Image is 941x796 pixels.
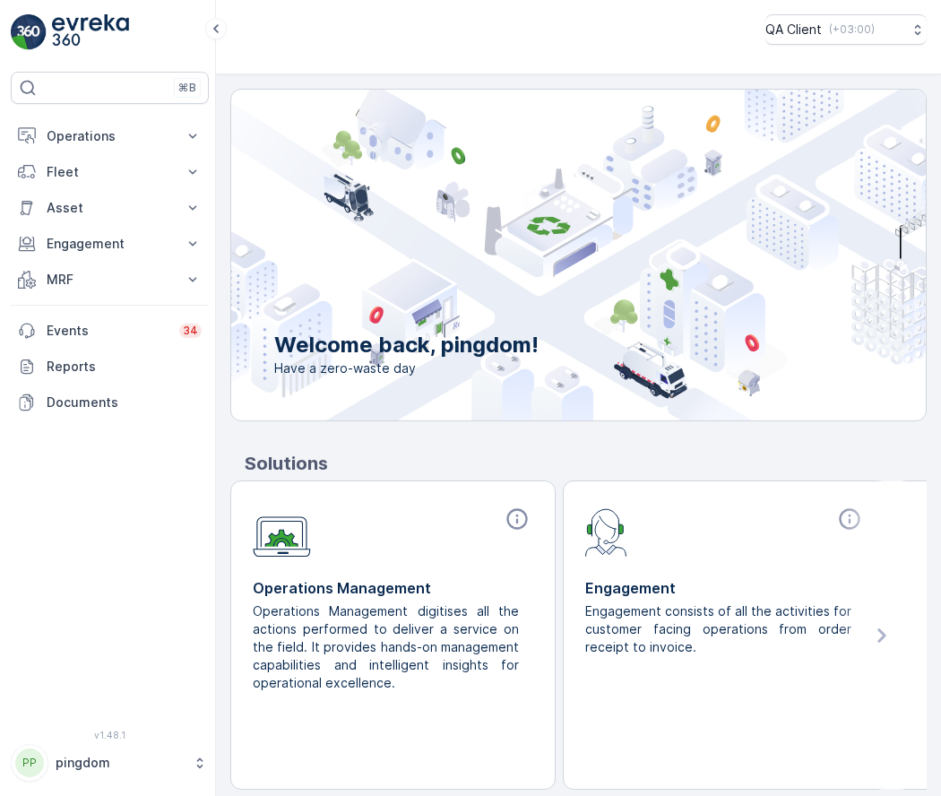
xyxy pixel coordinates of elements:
[47,163,173,181] p: Fleet
[274,359,539,377] span: Have a zero-waste day
[11,730,209,740] span: v 1.48.1
[15,748,44,777] div: PP
[56,754,184,772] p: pingdom
[765,14,927,45] button: QA Client(+03:00)
[253,577,533,599] p: Operations Management
[47,322,168,340] p: Events
[253,506,311,558] img: module-icon
[47,127,173,145] p: Operations
[47,235,173,253] p: Engagement
[178,81,196,95] p: ⌘B
[183,324,198,338] p: 34
[47,394,202,411] p: Documents
[11,349,209,385] a: Reports
[274,331,539,359] p: Welcome back, pingdom!
[11,262,209,298] button: MRF
[585,577,866,599] p: Engagement
[11,226,209,262] button: Engagement
[585,506,627,557] img: module-icon
[11,118,209,154] button: Operations
[11,190,209,226] button: Asset
[11,385,209,420] a: Documents
[245,450,927,477] p: Solutions
[253,602,519,692] p: Operations Management digitises all the actions performed to deliver a service on the field. It p...
[47,358,202,376] p: Reports
[765,21,822,39] p: QA Client
[11,14,47,50] img: logo
[11,744,209,782] button: PPpingdom
[11,154,209,190] button: Fleet
[47,271,173,289] p: MRF
[47,199,173,217] p: Asset
[829,22,875,37] p: ( +03:00 )
[11,313,209,349] a: Events34
[151,90,926,420] img: city illustration
[52,14,129,50] img: logo_light-DOdMpM7g.png
[585,602,851,656] p: Engagement consists of all the activities for customer facing operations from order receipt to in...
